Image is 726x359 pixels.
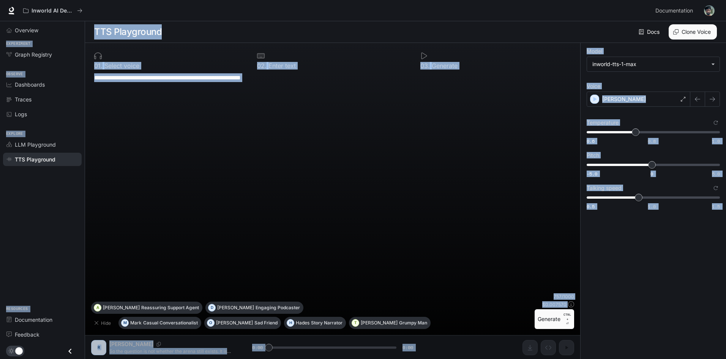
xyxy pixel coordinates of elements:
[94,63,103,69] p: 0 1 .
[15,81,45,89] span: Dashboards
[535,309,574,329] button: GenerateCTRL +⏎
[563,312,571,321] p: CTRL +
[587,185,622,191] p: Talking speed
[103,305,140,310] p: [PERSON_NAME]
[3,78,82,91] a: Dashboards
[3,108,82,121] a: Logs
[430,63,458,69] p: Generate
[122,317,128,329] div: M
[648,203,656,210] span: 1.0
[15,331,39,338] span: Feedback
[712,184,720,192] button: Reset to default
[287,317,294,329] div: H
[94,24,162,40] h1: TTS Playground
[3,48,82,61] a: Graph Registry
[15,155,55,163] span: TTS Playground
[669,24,717,40] button: Clone Voice
[118,317,201,329] button: MMarkCasual Conversationalist
[712,138,720,144] span: 1.0
[652,3,699,18] a: Documentation
[420,63,430,69] p: 0 3 .
[712,171,720,177] span: 5.0
[587,203,595,210] span: 0.5
[648,138,656,144] span: 0.8
[587,138,595,144] span: 0.6
[650,171,653,177] span: 0
[15,51,52,59] span: Graph Registry
[349,317,431,329] button: T[PERSON_NAME]Grumpy Man
[62,343,79,359] button: Close drawer
[655,6,693,16] span: Documentation
[637,24,663,40] a: Docs
[15,110,27,118] span: Logs
[602,95,646,103] p: [PERSON_NAME]
[207,317,214,329] div: O
[15,26,38,34] span: Overview
[592,60,707,68] div: inworld-tts-1-max
[587,120,619,125] p: Temperature
[103,63,139,69] p: Select voice
[32,8,74,14] p: Inworld AI Demos
[587,153,599,158] p: Pitch
[587,171,597,177] span: -5.0
[284,317,346,329] button: HHadesStory Narrator
[15,95,32,103] span: Traces
[587,57,720,71] div: inworld-tts-1-max
[15,141,56,149] span: LLM Playground
[143,321,198,325] p: Casual Conversationalist
[204,317,281,329] button: O[PERSON_NAME]Sad Friend
[15,346,23,355] span: Dark mode toggle
[399,321,427,325] p: Grumpy Man
[216,321,253,325] p: [PERSON_NAME]
[91,302,202,314] button: A[PERSON_NAME]Reassuring Support Agent
[256,305,300,310] p: Engaging Podcaster
[3,24,82,37] a: Overview
[712,119,720,127] button: Reset to default
[3,138,82,151] a: LLM Playground
[587,84,600,89] p: Voice
[267,63,296,69] p: Enter text
[20,3,86,18] button: All workspaces
[91,317,115,329] button: Hide
[3,153,82,166] a: TTS Playground
[554,293,574,300] p: 757 / 1000
[15,316,52,324] span: Documentation
[141,305,199,310] p: Reassuring Support Agent
[3,313,82,326] a: Documentation
[205,302,303,314] button: D[PERSON_NAME]Engaging Podcaster
[94,302,101,314] div: A
[208,302,215,314] div: D
[704,5,715,16] img: User avatar
[352,317,359,329] div: T
[254,321,278,325] p: Sad Friend
[130,321,142,325] p: Mark
[257,63,267,69] p: 0 2 .
[361,321,398,325] p: [PERSON_NAME]
[542,301,567,308] p: $ 0.007570
[712,203,720,210] span: 1.5
[702,3,717,18] button: User avatar
[587,49,602,54] p: Model
[563,312,571,326] p: ⏎
[3,328,82,341] a: Feedback
[311,321,342,325] p: Story Narrator
[3,93,82,106] a: Traces
[296,321,309,325] p: Hades
[217,305,254,310] p: [PERSON_NAME]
